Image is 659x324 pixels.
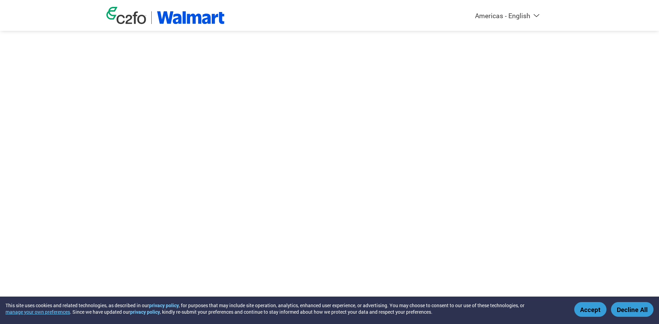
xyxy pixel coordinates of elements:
[106,7,146,24] img: c2fo logo
[5,302,564,315] div: This site uses cookies and related technologies, as described in our , for purposes that may incl...
[611,302,654,317] button: Decline All
[5,309,70,315] button: manage your own preferences
[157,11,224,24] img: Walmart
[574,302,606,317] button: Accept
[130,309,160,315] a: privacy policy
[149,302,179,309] a: privacy policy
